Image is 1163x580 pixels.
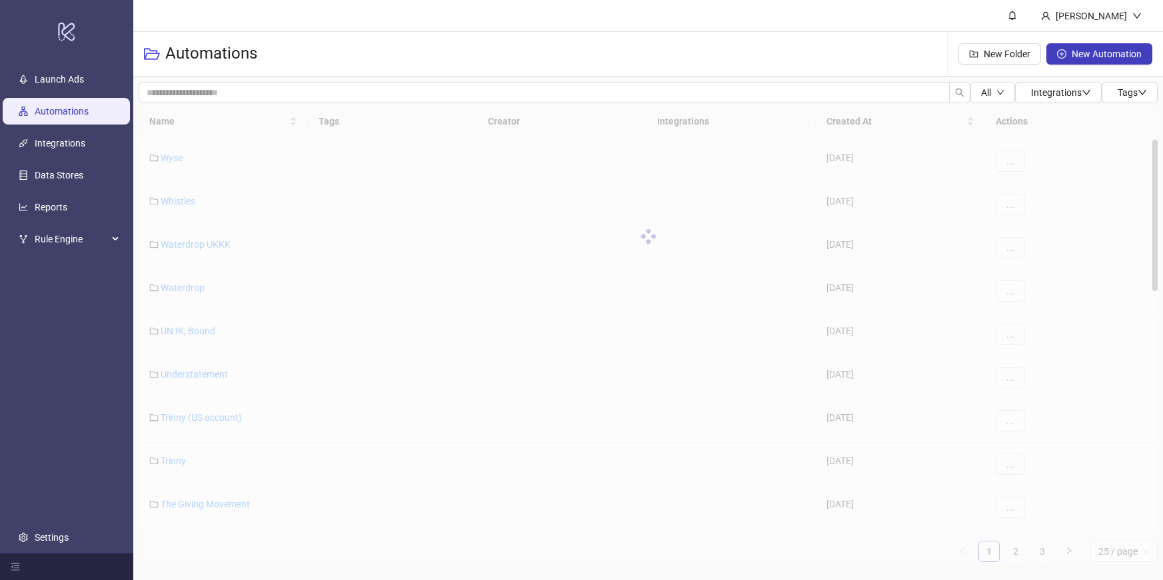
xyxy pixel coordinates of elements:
[958,43,1041,65] button: New Folder
[35,74,84,85] a: Launch Ads
[1118,87,1147,98] span: Tags
[1031,87,1091,98] span: Integrations
[35,170,83,180] a: Data Stores
[165,43,257,65] h3: Automations
[955,88,964,97] span: search
[11,562,20,571] span: menu-fold
[35,138,85,148] a: Integrations
[35,532,69,543] a: Settings
[144,46,160,62] span: folder-open
[1132,11,1142,21] span: down
[1072,49,1142,59] span: New Automation
[969,49,978,59] span: folder-add
[1046,43,1152,65] button: New Automation
[970,82,1015,103] button: Alldown
[19,234,28,244] span: fork
[1138,88,1147,97] span: down
[1102,82,1158,103] button: Tagsdown
[1008,11,1017,20] span: bell
[1050,9,1132,23] div: [PERSON_NAME]
[1082,88,1091,97] span: down
[984,49,1030,59] span: New Folder
[1057,49,1066,59] span: plus-circle
[35,106,89,117] a: Automations
[1041,11,1050,21] span: user
[35,226,108,252] span: Rule Engine
[996,89,1004,97] span: down
[981,87,991,98] span: All
[1015,82,1102,103] button: Integrationsdown
[35,202,67,212] a: Reports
